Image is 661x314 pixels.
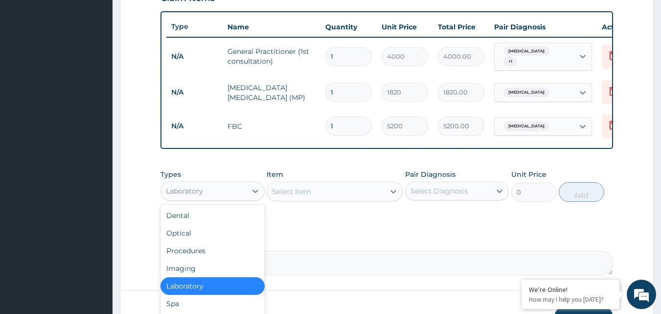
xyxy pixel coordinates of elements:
th: Unit Price [377,17,433,37]
button: Add [559,182,604,202]
div: Laboratory [166,186,203,196]
div: Spa [160,295,265,313]
td: [MEDICAL_DATA] [MEDICAL_DATA] (MP) [223,78,320,107]
div: Imaging [160,260,265,277]
span: We're online! [57,95,135,193]
span: [MEDICAL_DATA] [503,47,549,56]
td: FBC [223,117,320,136]
label: Item [267,169,283,179]
span: + 1 [503,57,517,67]
div: Optical [160,224,265,242]
td: N/A [166,83,223,101]
th: Total Price [433,17,489,37]
td: N/A [166,117,223,135]
th: Type [166,18,223,36]
textarea: Type your message and hit 'Enter' [5,210,186,244]
label: Pair Diagnosis [405,169,456,179]
div: We're Online! [529,285,612,294]
div: Laboratory [160,277,265,295]
th: Name [223,17,320,37]
label: Comment [160,237,614,245]
td: N/A [166,48,223,66]
div: Minimize live chat window [160,5,184,28]
div: Dental [160,207,265,224]
div: Procedures [160,242,265,260]
label: Types [160,170,181,179]
span: [MEDICAL_DATA] [503,88,549,97]
label: Unit Price [511,169,547,179]
span: [MEDICAL_DATA] [503,121,549,131]
div: Select Item [272,187,311,196]
img: d_794563401_company_1708531726252_794563401 [18,49,40,73]
div: Select Diagnosis [410,186,468,196]
td: General Practitioner (1st consultation) [223,42,320,71]
th: Actions [597,17,646,37]
div: Chat with us now [51,55,164,68]
th: Quantity [320,17,377,37]
th: Pair Diagnosis [489,17,597,37]
p: How may I help you today? [529,295,612,304]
